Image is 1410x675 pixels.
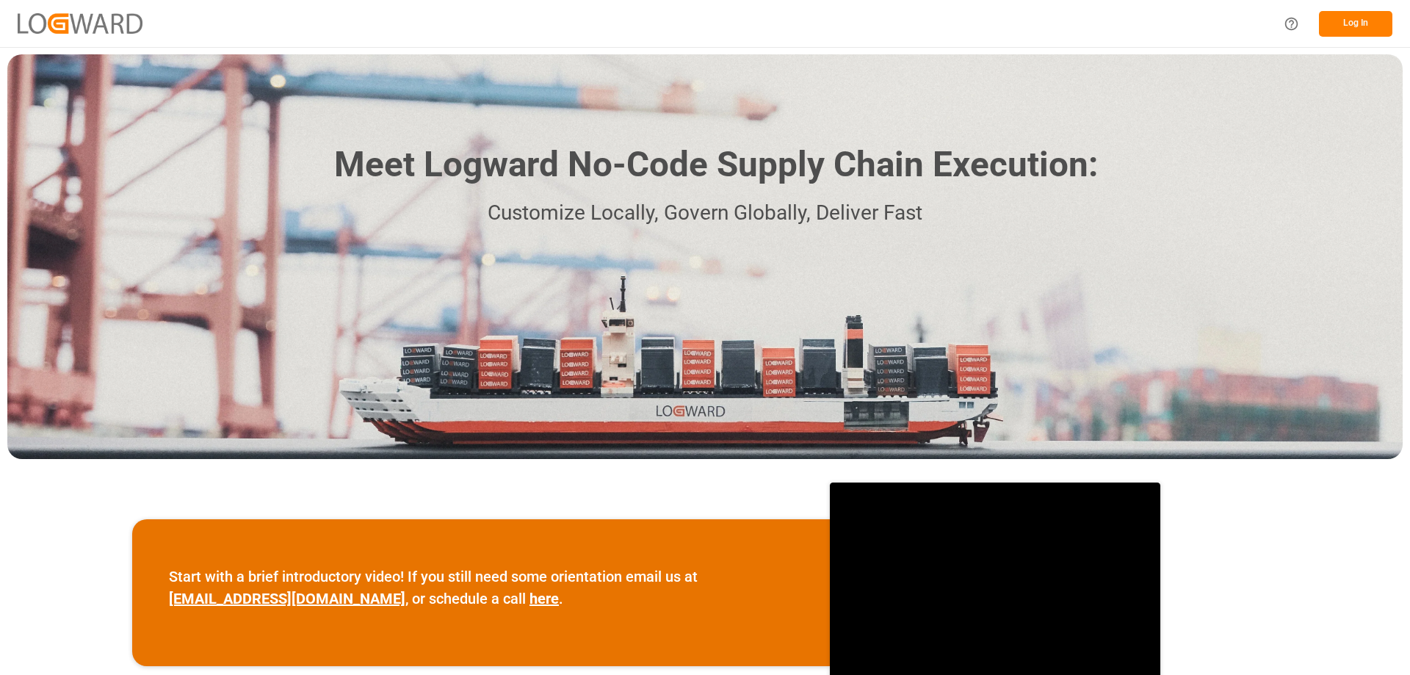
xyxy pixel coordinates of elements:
[334,139,1098,191] h1: Meet Logward No-Code Supply Chain Execution:
[169,590,405,607] a: [EMAIL_ADDRESS][DOMAIN_NAME]
[169,566,793,610] p: Start with a brief introductory video! If you still need some orientation email us at , or schedu...
[18,13,142,33] img: Logward_new_orange.png
[312,197,1098,230] p: Customize Locally, Govern Globally, Deliver Fast
[1319,11,1392,37] button: Log In
[1275,7,1308,40] button: Help Center
[529,590,559,607] a: here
